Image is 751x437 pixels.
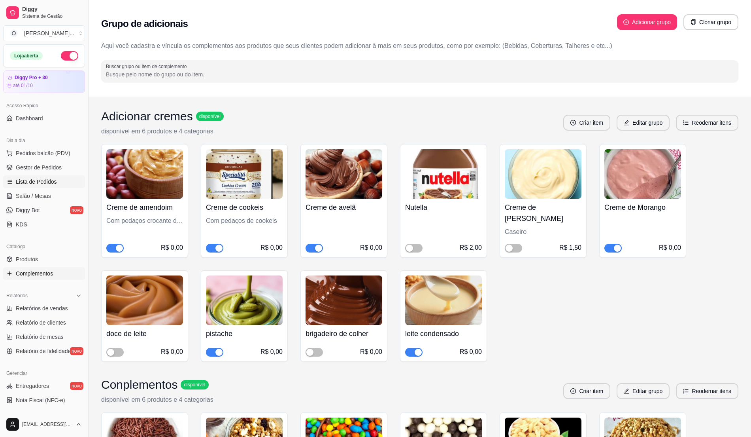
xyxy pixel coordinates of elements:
a: Controle de caixa [3,408,85,421]
span: Salão / Mesas [16,192,51,200]
a: DiggySistema de Gestão [3,3,85,22]
span: Pedidos balcão (PDV) [16,149,70,157]
a: Entregadoresnovo [3,380,85,392]
button: copyClonar grupo [683,14,738,30]
span: Entregadores [16,382,49,390]
h4: Creme de Morango [604,202,681,213]
p: disponível em 6 produtos e 4 categorias [101,127,224,136]
span: Relatórios [6,293,28,299]
a: KDS [3,218,85,231]
button: Alterar Status [61,51,78,61]
a: Diggy Botnovo [3,204,85,217]
div: Com pedaços crocante de amendoim [106,216,183,226]
div: R$ 0,00 [161,243,183,253]
span: disponível [198,113,222,120]
span: Lista de Pedidos [16,178,57,186]
p: Aqui você cadastra e víncula os complementos aos produtos que seus clientes podem adicionar à mai... [101,41,738,51]
div: R$ 0,00 [360,347,382,357]
button: editEditar grupo [617,115,670,131]
span: ordered-list [683,120,689,125]
span: KDS [16,220,27,228]
span: Relatório de clientes [16,319,66,327]
img: product-image [206,149,283,199]
img: product-image [206,275,283,325]
a: Dashboard [3,112,85,125]
span: Produtos [16,255,38,263]
button: [EMAIL_ADDRESS][DOMAIN_NAME] [3,415,85,434]
h4: doce de leite [106,328,183,339]
a: Nota Fiscal (NFC-e) [3,394,85,407]
span: edit [624,388,629,394]
input: Buscar grupo ou item de complemento [106,70,734,78]
span: Relatório de mesas [16,333,64,341]
div: R$ 0,00 [659,243,681,253]
div: R$ 0,00 [460,347,482,357]
span: plus-circle [570,388,576,394]
span: edit [624,120,629,125]
a: Relatórios de vendas [3,302,85,315]
img: product-image [505,149,581,199]
span: Diggy [22,6,82,13]
div: Caseiro [505,227,581,237]
h4: Creme de [PERSON_NAME] [505,202,581,224]
div: Acesso Rápido [3,99,85,112]
span: Relatórios de vendas [16,304,68,312]
button: Select a team [3,25,85,41]
h4: leite condensado [405,328,482,339]
span: Sistema de Gestão [22,13,82,19]
span: plus-circle [570,120,576,125]
a: Relatório de mesas [3,331,85,343]
h4: Creme de cookeis [206,202,283,213]
button: ordered-listReodernar itens [676,383,738,399]
button: Pedidos balcão (PDV) [3,147,85,160]
img: product-image [106,149,183,199]
div: Loja aberta [10,51,43,60]
img: product-image [106,275,183,325]
div: Catálogo [3,240,85,253]
span: [EMAIL_ADDRESS][DOMAIN_NAME] [22,421,72,427]
h4: Creme de amendoim [106,202,183,213]
img: product-image [405,149,482,199]
div: [PERSON_NAME] ... [24,29,74,37]
span: Dashboard [16,114,43,122]
div: R$ 2,00 [460,243,482,253]
h2: Grupo de adicionais [101,17,188,30]
span: disponível [182,382,207,388]
span: copy [691,19,696,25]
img: product-image [405,275,482,325]
a: Salão / Mesas [3,190,85,202]
article: até 01/10 [13,82,33,89]
a: Relatório de clientes [3,316,85,329]
a: Relatório de fidelidadenovo [3,345,85,357]
a: Complementos [3,267,85,280]
h4: brigadeiro de colher [306,328,382,339]
span: ordered-list [683,388,689,394]
p: disponível em 6 produtos e 4 categorias [101,395,213,405]
label: Buscar grupo ou item de complemento [106,63,189,70]
div: R$ 0,00 [360,243,382,253]
button: plus-circleAdicionar grupo [617,14,677,30]
span: O [10,29,18,37]
span: Complementos [16,270,53,277]
article: Diggy Pro + 30 [15,75,48,81]
span: Nota Fiscal (NFC-e) [16,396,65,404]
div: R$ 0,00 [260,347,283,357]
span: plus-circle [623,19,629,25]
button: plus-circleCriar item [563,115,610,131]
div: Com pedaços de cookeis [206,216,283,226]
span: Controle de caixa [16,410,59,418]
h3: Conplementos [101,378,177,392]
button: ordered-listReodernar itens [676,115,738,131]
h3: Adicionar cremes [101,109,193,123]
a: Gestor de Pedidos [3,161,85,174]
div: R$ 1,50 [559,243,581,253]
div: Dia a dia [3,134,85,147]
h4: Creme de avelã [306,202,382,213]
a: Diggy Pro + 30até 01/10 [3,70,85,93]
h4: Nutella [405,202,482,213]
span: Relatório de fidelidade [16,347,71,355]
h4: pistache [206,328,283,339]
a: Produtos [3,253,85,266]
button: plus-circleCriar item [563,383,610,399]
button: editEditar grupo [617,383,670,399]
